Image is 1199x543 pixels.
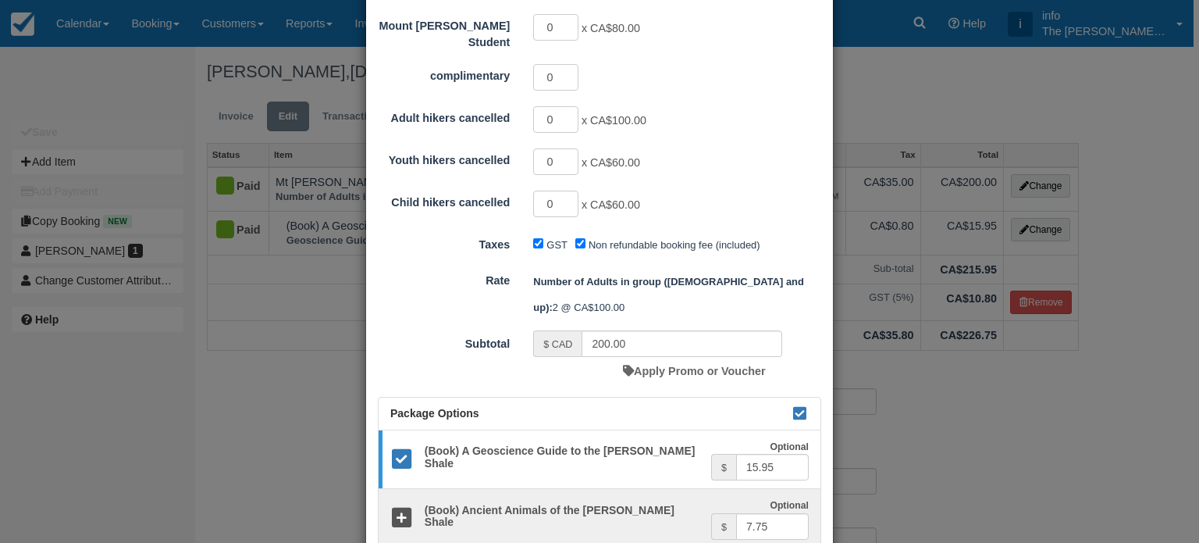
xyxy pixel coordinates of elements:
[721,522,727,533] small: $
[582,156,640,169] span: x CA$60.00
[366,13,521,50] label: Mount Stephen Student
[533,64,578,91] input: complimentary
[390,407,479,420] span: Package Options
[413,505,711,529] h5: (Book) Ancient Animals of the [PERSON_NAME] Shale
[543,339,572,350] small: $ CAD
[366,189,521,211] label: Child hikers cancelled
[379,430,820,490] a: (Book) A Geoscience Guide to the [PERSON_NAME] Shale Optional $
[582,23,640,35] span: x CA$80.00
[582,114,646,127] span: x CA$100.00
[770,441,809,452] strong: Optional
[721,463,727,473] small: $
[533,14,578,41] input: Mount Stephen Student
[546,239,567,251] label: GST
[533,106,578,133] input: Adult hikers cancelled
[582,198,640,211] span: x CA$60.00
[366,147,521,169] label: Youth hikers cancelled
[366,105,521,127] label: Adult hikers cancelled
[366,63,521,84] label: complimentary
[589,239,760,251] label: Non refundable booking fee (included)
[366,267,521,289] label: Rate
[366,231,521,253] label: Taxes
[770,500,809,511] strong: Optional
[521,269,833,320] div: 2 @ CA$100.00
[413,445,711,470] h5: (Book) A Geoscience Guide to the [PERSON_NAME] Shale
[623,365,765,377] a: Apply Promo or Voucher
[533,191,578,217] input: Child hikers cancelled
[366,330,521,352] label: Subtotal
[533,148,578,175] input: Youth hikers cancelled
[533,276,806,313] strong: Number of Adults in group (19 years old and up)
